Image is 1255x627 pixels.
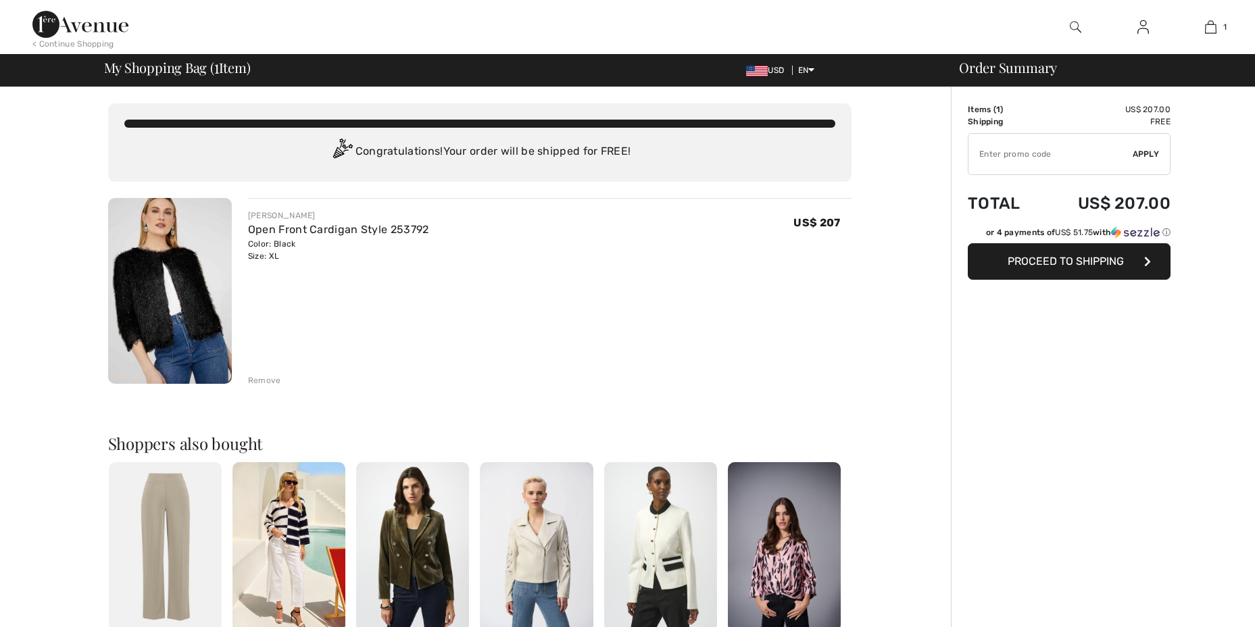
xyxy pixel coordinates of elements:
div: Color: Black Size: XL [248,238,429,262]
img: Sezzle [1111,226,1160,239]
h2: Shoppers also bought [108,435,852,451]
img: My Bag [1205,19,1216,35]
div: Congratulations! Your order will be shipped for FREE! [124,139,835,166]
span: US$ 207 [793,216,840,229]
span: My Shopping Bag ( Item) [104,61,251,74]
div: or 4 payments ofUS$ 51.75withSezzle Click to learn more about Sezzle [968,226,1171,243]
input: Promo code [968,134,1133,174]
img: Open Front Cardigan Style 253792 [108,198,232,384]
span: Apply [1133,148,1160,160]
span: 1 [214,57,219,75]
span: Proceed to Shipping [1008,255,1124,268]
a: Sign In [1127,19,1160,36]
span: US$ 51.75 [1055,228,1093,237]
span: 1 [1223,21,1227,33]
div: < Continue Shopping [32,38,114,50]
div: [PERSON_NAME] [248,209,429,222]
td: Shipping [968,116,1041,128]
img: US Dollar [746,66,768,76]
td: US$ 207.00 [1041,180,1171,226]
a: Open Front Cardigan Style 253792 [248,223,429,236]
div: or 4 payments of with [986,226,1171,239]
a: 1 [1177,19,1244,35]
button: Proceed to Shipping [968,243,1171,280]
img: 1ère Avenue [32,11,128,38]
img: My Info [1137,19,1149,35]
div: Remove [248,374,281,386]
span: EN [798,66,815,75]
td: Items ( ) [968,103,1041,116]
td: Free [1041,116,1171,128]
img: search the website [1070,19,1081,35]
span: USD [746,66,789,75]
img: Congratulation2.svg [328,139,355,166]
td: US$ 207.00 [1041,103,1171,116]
td: Total [968,180,1041,226]
div: Order Summary [943,61,1247,74]
span: 1 [996,105,1000,114]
